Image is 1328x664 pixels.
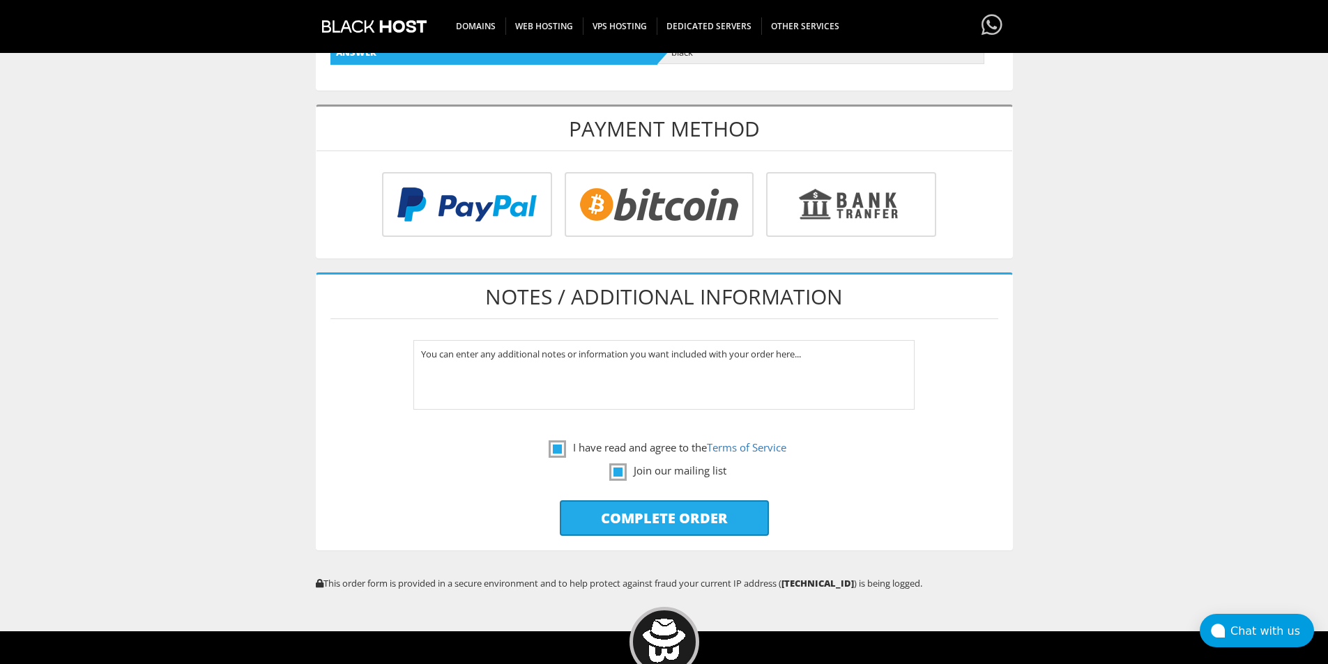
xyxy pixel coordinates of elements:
img: Bitcoin.png [565,172,754,237]
label: Join our mailing list [609,462,726,479]
p: This order form is provided in a secure environment and to help protect against fraud your curren... [316,577,1013,589]
input: Complete Order [560,500,769,536]
strong: [TECHNICAL_ID] [781,577,854,589]
img: Bank%20Transfer.png [766,172,936,237]
button: Chat with us [1200,614,1314,647]
span: DOMAINS [446,17,506,35]
h1: Payment Method [316,107,1012,151]
span: DEDICATED SERVERS [657,17,762,35]
label: I have read and agree to the [549,439,786,456]
span: OTHER SERVICES [761,17,849,35]
img: PayPal.png [382,172,552,237]
span: VPS HOSTING [583,17,657,35]
textarea: You can enter any additional notes or information you want included with your order here... [413,340,915,410]
a: Terms of Service [707,440,786,454]
img: BlackHOST mascont, Blacky. [642,619,686,663]
span: WEB HOSTING [505,17,583,35]
h1: Notes / Additional Information [330,275,998,319]
div: Chat with us [1230,624,1314,638]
